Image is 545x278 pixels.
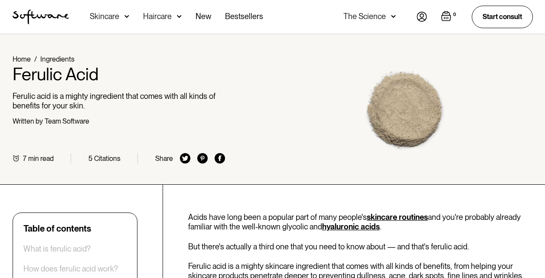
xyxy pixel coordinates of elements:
[124,12,129,21] img: arrow down
[45,117,89,125] div: Team Software
[188,242,533,252] p: But there's actually a third one that you need to know about — and that's ferulic acid.
[13,10,69,24] a: home
[28,154,54,163] div: min read
[13,55,31,63] a: Home
[180,153,190,164] img: twitter icon
[90,12,119,21] div: Skincare
[472,6,533,28] a: Start consult
[188,213,533,231] p: Acids have long been a popular part of many people's and you're probably already familiar with th...
[367,213,428,222] a: skincare routines
[13,92,225,110] p: Ferulic acid is a mighty ingredient that comes with all kinds of benefits for your skin.
[343,12,386,21] div: The Science
[23,223,91,234] div: Table of contents
[197,153,208,164] img: pinterest icon
[40,55,75,63] a: Ingredients
[13,117,43,125] div: Written by
[391,12,396,21] img: arrow down
[13,10,69,24] img: Software Logo
[155,154,173,163] div: Share
[34,55,37,63] div: /
[88,154,92,163] div: 5
[451,11,458,19] div: 0
[23,264,118,274] a: How does ferulic acid work?
[322,222,380,231] a: hyaluronic acids
[143,12,172,21] div: Haircare
[23,244,91,254] a: What is ferulic acid?
[177,12,182,21] img: arrow down
[441,11,458,23] a: Open empty cart
[13,64,225,85] h1: Ferulic Acid
[215,153,225,164] img: facebook icon
[23,154,26,163] div: 7
[94,154,121,163] div: Citations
